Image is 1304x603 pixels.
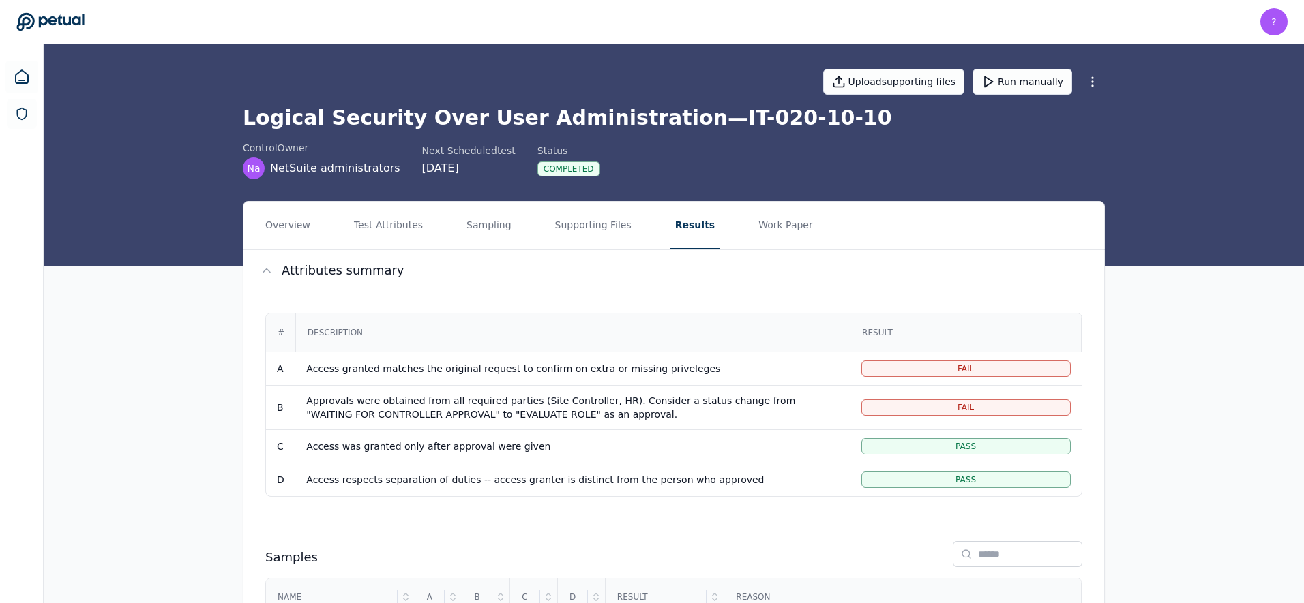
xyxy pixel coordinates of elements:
[422,160,516,176] div: [DATE]
[266,429,295,463] td: C
[267,314,295,351] div: #
[306,362,839,375] div: Access granted matches the original request to confirm on extra or missing priveleges
[306,439,839,453] div: Access was granted only after approval were given
[306,394,839,421] div: Approvals were obtained from all required parties (Site Controller, HR). Consider a status change...
[282,261,404,280] span: Attributes summary
[955,441,976,452] span: Pass
[7,99,37,129] a: SOC 1 Reports
[243,106,1105,130] h1: Logical Security Over User Administration — IT-020-10-10
[1271,15,1276,29] span: ?
[247,161,260,175] span: Na
[266,352,295,385] td: A
[16,12,85,31] a: Go to Dashboard
[270,160,400,176] span: NetSuite administrators
[422,144,516,157] div: Next Scheduled test
[537,144,600,157] div: Status
[349,202,428,249] button: Test Attributes
[973,69,1072,95] button: Run manually
[958,363,974,374] span: Fail
[243,202,1104,249] nav: Tabs
[266,385,295,429] td: B
[550,202,637,249] button: Supporting Files
[823,69,965,95] button: Uploadsupporting files
[958,402,974,413] span: Fail
[5,61,38,93] a: Dashboard
[265,548,318,567] h2: Samples
[753,202,818,249] button: Work Paper
[537,161,600,176] div: Completed
[266,463,295,496] td: D
[260,202,316,249] button: Overview
[306,473,839,486] div: Access respects separation of duties -- access granter is distinct from the person who approved
[243,141,400,155] div: control Owner
[851,314,1080,351] div: Result
[670,202,720,249] button: Results
[1080,69,1105,94] button: More Options
[955,474,976,485] span: Pass
[243,250,1104,291] button: Attributes summary
[461,202,517,249] button: Sampling
[297,314,849,351] div: Description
